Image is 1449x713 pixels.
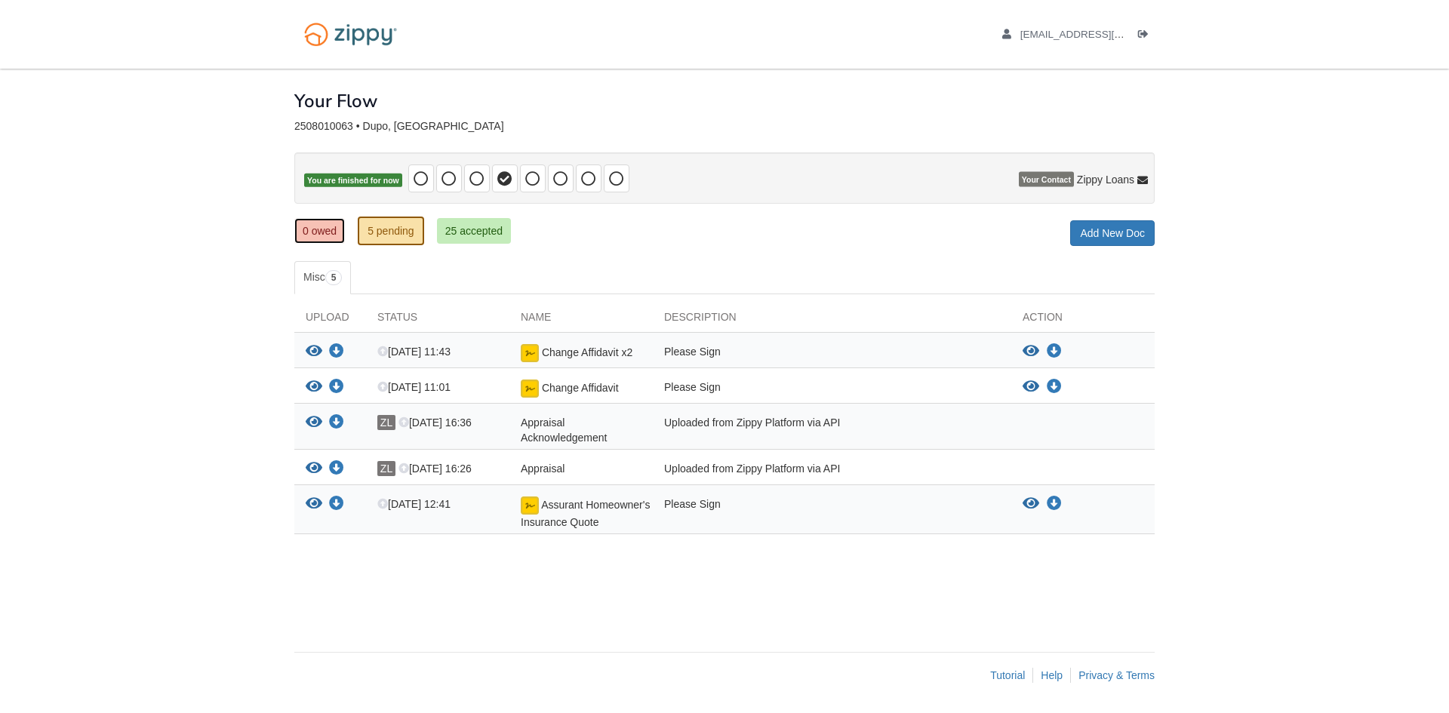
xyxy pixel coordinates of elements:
span: 5 [325,270,343,285]
img: Document fully signed [521,344,539,362]
button: View Assurant Homeowner's Insurance Quote [1023,496,1039,512]
span: [DATE] 16:26 [398,463,472,475]
a: Download Assurant Homeowner's Insurance Quote [1047,498,1062,510]
div: Please Sign [653,380,1011,399]
a: Log out [1138,29,1155,44]
div: Status [366,309,509,332]
a: Download Assurant Homeowner's Insurance Quote [329,499,344,511]
a: 0 owed [294,218,345,244]
div: Name [509,309,653,332]
span: Change Affidavit x2 [542,346,632,358]
div: Description [653,309,1011,332]
button: View Change Affidavit x2 [306,344,322,360]
a: Misc [294,261,351,294]
span: Appraisal [521,463,565,475]
div: Please Sign [653,496,1011,530]
button: View Change Affidavit [306,380,322,395]
a: Privacy & Terms [1078,669,1155,681]
span: Appraisal Acknowledgement [521,416,607,444]
span: Zippy Loans [1077,172,1134,187]
span: ZL [377,415,395,430]
a: Download Appraisal Acknowledgement [329,417,344,429]
a: Download Appraisal [329,463,344,475]
div: Please Sign [653,344,1011,364]
span: [DATE] 11:43 [377,346,451,358]
button: View Appraisal Acknowledgement [306,415,322,431]
span: [DATE] 16:36 [398,416,472,429]
img: Logo [294,15,407,54]
div: Action [1011,309,1155,332]
a: Download Change Affidavit x2 [329,346,344,358]
button: View Change Affidavit [1023,380,1039,395]
button: View Appraisal [306,461,322,477]
img: Document fully signed [521,496,539,515]
img: Document fully signed [521,380,539,398]
button: View Change Affidavit x2 [1023,344,1039,359]
span: Change Affidavit [542,382,619,394]
a: Download Change Affidavit x2 [1047,346,1062,358]
div: Uploaded from Zippy Platform via API [653,461,1011,481]
a: Download Change Affidavit [329,382,344,394]
span: You are finished for now [304,174,402,188]
a: Tutorial [990,669,1025,681]
h1: Your Flow [294,91,377,111]
a: edit profile [1002,29,1193,44]
a: 5 pending [358,217,424,245]
a: Download Change Affidavit [1047,381,1062,393]
button: View Assurant Homeowner's Insurance Quote [306,496,322,512]
div: Upload [294,309,366,332]
a: Help [1041,669,1063,681]
a: Add New Doc [1070,220,1155,246]
span: Assurant Homeowner's Insurance Quote [521,499,650,528]
span: [DATE] 12:41 [377,498,451,510]
a: 25 accepted [437,218,511,244]
span: Your Contact [1019,172,1074,187]
span: ZL [377,461,395,476]
span: benjaminwuelling@gmail.com [1020,29,1193,40]
span: [DATE] 11:01 [377,381,451,393]
div: 2508010063 • Dupo, [GEOGRAPHIC_DATA] [294,120,1155,133]
div: Uploaded from Zippy Platform via API [653,415,1011,445]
